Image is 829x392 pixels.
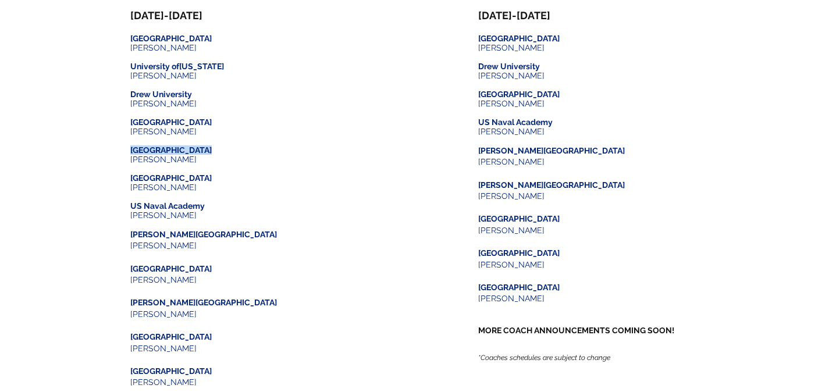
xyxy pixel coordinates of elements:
[478,283,560,292] span: [GEOGRAPHIC_DATA]
[130,366,212,376] span: [GEOGRAPHIC_DATA]
[130,264,212,273] span: [GEOGRAPHIC_DATA]
[130,298,277,307] span: [PERSON_NAME][GEOGRAPHIC_DATA]
[478,294,545,303] span: [PERSON_NAME]
[478,157,545,166] span: [PERSON_NAME]
[478,214,560,223] span: [GEOGRAPHIC_DATA]
[130,173,212,183] span: [GEOGRAPHIC_DATA]
[478,248,560,258] span: [GEOGRAPHIC_DATA]
[172,62,179,71] span: of
[130,90,192,99] span: Drew University
[130,127,197,136] span: [PERSON_NAME]​
[478,90,560,99] span: [GEOGRAPHIC_DATA]
[130,9,202,22] span: [DATE]-[DATE]
[130,230,277,239] span: [PERSON_NAME][GEOGRAPHIC_DATA]
[478,260,545,269] span: [PERSON_NAME]
[478,191,545,201] span: [PERSON_NAME]
[478,71,545,80] span: [PERSON_NAME]
[130,34,212,43] span: [GEOGRAPHIC_DATA]
[478,146,625,155] span: [PERSON_NAME][GEOGRAPHIC_DATA]
[130,117,212,127] span: [GEOGRAPHIC_DATA]
[130,71,197,80] span: [PERSON_NAME]
[130,43,197,52] span: [PERSON_NAME]
[478,43,545,52] span: [PERSON_NAME]
[130,145,212,155] span: [GEOGRAPHIC_DATA]
[130,309,197,319] span: [PERSON_NAME]
[478,117,553,127] span: US Naval Academy
[130,332,212,341] span: [GEOGRAPHIC_DATA]
[478,180,625,190] span: [PERSON_NAME][GEOGRAPHIC_DATA]
[478,62,540,71] span: ​
[478,9,550,22] span: [DATE]-[DATE]
[130,377,197,387] span: [PERSON_NAME]
[478,226,545,235] span: [PERSON_NAME]
[478,62,540,71] span: Drew University
[478,99,545,108] span: [PERSON_NAME]​
[130,241,197,250] span: [PERSON_NAME]
[130,99,197,108] span: [PERSON_NAME]
[478,326,674,335] span: MORE COACH ANNOUNCEMENTS COMING SOON!
[130,155,197,164] span: [PERSON_NAME]
[130,211,197,220] span: [PERSON_NAME]
[130,344,197,353] span: [PERSON_NAME]
[130,90,192,99] span: ​
[130,62,170,71] span: University
[130,183,197,192] span: [PERSON_NAME]
[130,275,197,284] span: [PERSON_NAME]
[478,344,700,354] p: AN
[478,127,545,136] span: [PERSON_NAME]
[179,62,224,71] span: [US_STATE]
[478,354,610,362] span: *Coaches schedules are subject to change
[478,34,560,43] span: [GEOGRAPHIC_DATA]
[130,201,205,211] span: US Naval Academy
